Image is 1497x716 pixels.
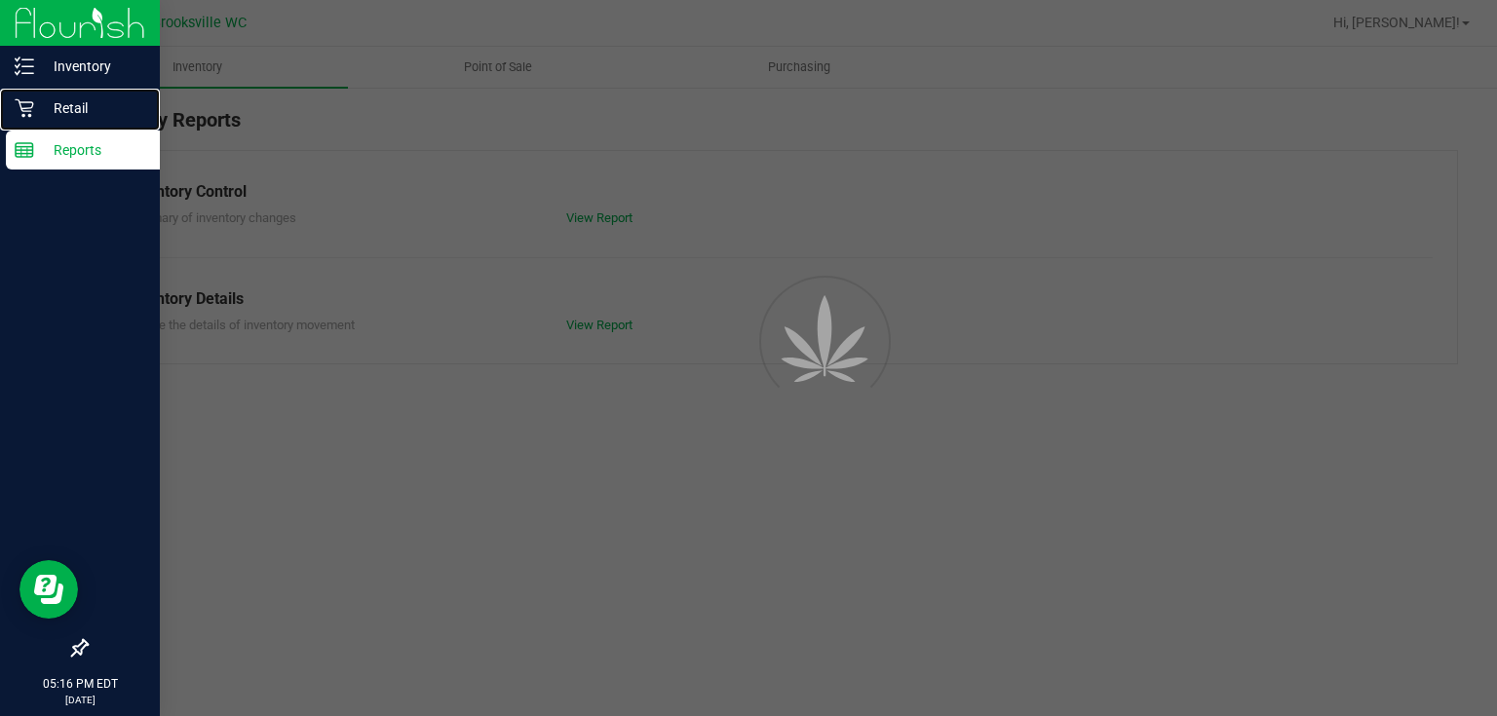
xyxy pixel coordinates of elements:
p: Reports [34,138,151,162]
p: Retail [34,96,151,120]
p: [DATE] [9,693,151,707]
p: 05:16 PM EDT [9,675,151,693]
iframe: Resource center [19,560,78,619]
p: Inventory [34,55,151,78]
inline-svg: Reports [15,140,34,160]
inline-svg: Inventory [15,57,34,76]
inline-svg: Retail [15,98,34,118]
